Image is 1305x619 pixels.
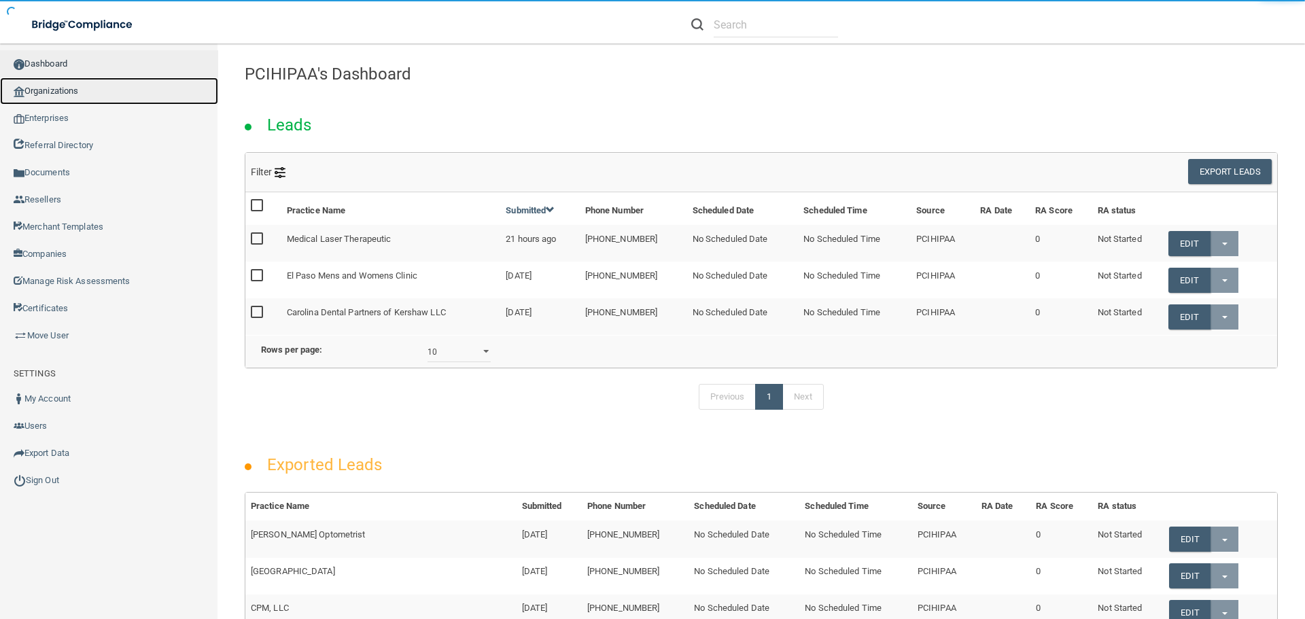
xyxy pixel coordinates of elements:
td: No Scheduled Time [798,298,911,334]
td: Not Started [1092,298,1164,334]
td: 0 [1030,520,1092,557]
td: No Scheduled Date [689,520,799,557]
img: icon-users.e205127d.png [14,421,24,431]
th: Source [912,493,976,520]
td: 0 [1030,558,1092,595]
img: ic_user_dark.df1a06c3.png [14,393,24,404]
th: RA Score [1030,192,1092,225]
td: 0 [1030,298,1092,334]
td: Not Started [1092,262,1164,298]
img: ic_dashboard_dark.d01f4a41.png [14,59,24,70]
h2: Leads [254,106,326,144]
iframe: Drift Widget Chat Controller [1070,523,1289,577]
img: bridge_compliance_login_screen.278c3ca4.svg [20,11,145,39]
td: Carolina Dental Partners of Kershaw LLC [281,298,500,334]
td: El Paso Mens and Womens Clinic [281,262,500,298]
img: ic-search.3b580494.png [691,18,703,31]
img: organization-icon.f8decf85.png [14,86,24,97]
td: [PHONE_NUMBER] [580,225,687,262]
th: RA Date [975,192,1030,225]
h4: PCIHIPAA's Dashboard [245,65,1278,83]
td: No Scheduled Time [799,520,912,557]
a: Previous [699,384,756,410]
b: Rows per page: [261,344,322,355]
td: No Scheduled Date [687,262,799,298]
a: Edit [1168,231,1210,256]
td: [PHONE_NUMBER] [580,262,687,298]
th: Scheduled Time [799,493,912,520]
img: icon-export.b9366987.png [14,448,24,459]
th: RA status [1092,493,1163,520]
td: 21 hours ago [500,225,579,262]
td: [DATE] [500,262,579,298]
td: [DATE] [517,558,582,595]
th: RA status [1092,192,1164,225]
img: enterprise.0d942306.png [14,114,24,124]
td: No Scheduled Date [687,298,799,334]
img: ic_power_dark.7ecde6b1.png [14,474,26,487]
a: Edit [1168,268,1210,293]
input: Search [714,12,838,37]
th: Scheduled Date [689,493,799,520]
td: PCIHIPAA [911,225,975,262]
th: RA Score [1030,493,1092,520]
th: Phone Number [582,493,689,520]
th: Practice Name [245,493,517,520]
td: PCIHIPAA [911,298,975,334]
td: [PERSON_NAME] Optometrist [245,520,517,557]
td: [DATE] [517,520,582,557]
a: 1 [755,384,783,410]
img: icon-filter@2x.21656d0b.png [275,167,285,178]
span: Filter [251,166,285,177]
th: Phone Number [580,192,687,225]
img: ic_reseller.de258add.png [14,194,24,205]
label: SETTINGS [14,366,56,382]
th: Submitted [517,493,582,520]
img: icon-documents.8dae5593.png [14,168,24,179]
th: Practice Name [281,192,500,225]
td: [PHONE_NUMBER] [582,558,689,595]
a: Next [782,384,823,410]
img: briefcase.64adab9b.png [14,329,27,342]
td: [DATE] [500,298,579,334]
td: No Scheduled Date [687,225,799,262]
td: No Scheduled Time [798,225,911,262]
td: Not Started [1092,520,1163,557]
td: 0 [1030,225,1092,262]
td: No Scheduled Time [798,262,911,298]
a: Submitted [506,205,555,215]
td: PCIHIPAA [912,558,976,595]
td: [PHONE_NUMBER] [582,520,689,557]
th: Source [911,192,975,225]
td: [PHONE_NUMBER] [580,298,687,334]
td: [GEOGRAPHIC_DATA] [245,558,517,595]
th: Scheduled Time [798,192,911,225]
h2: Exported Leads [254,446,396,484]
td: PCIHIPAA [911,262,975,298]
td: PCIHIPAA [912,520,976,557]
td: Medical Laser Therapeutic [281,225,500,262]
th: Scheduled Date [687,192,799,225]
td: No Scheduled Date [689,558,799,595]
td: Not Started [1092,225,1164,262]
td: No Scheduled Time [799,558,912,595]
a: Edit [1168,304,1210,330]
th: RA Date [976,493,1031,520]
button: Export Leads [1188,159,1272,184]
td: 0 [1030,262,1092,298]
